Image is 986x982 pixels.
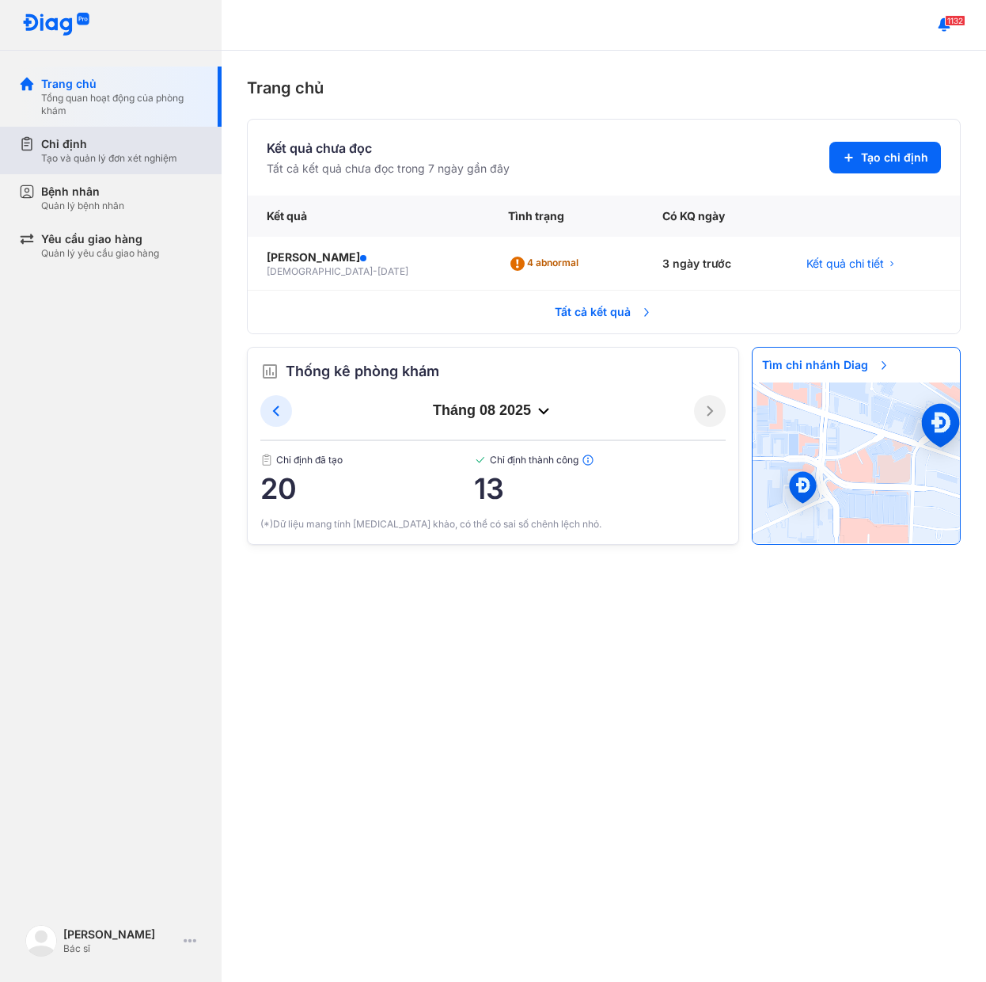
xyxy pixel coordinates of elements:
span: [DATE] [377,265,408,277]
div: Yêu cầu giao hàng [41,231,159,247]
span: Chỉ định thành công [474,454,726,466]
img: logo [22,13,90,37]
div: Trang chủ [247,76,961,100]
span: Tạo chỉ định [861,150,928,166]
span: Tất cả kết quả [545,295,662,329]
span: 20 [260,473,474,504]
div: Quản lý yêu cầu giao hàng [41,247,159,260]
button: Tạo chỉ định [829,142,941,173]
div: 3 ngày trước [643,237,787,291]
img: order.5a6da16c.svg [260,362,279,381]
div: tháng 08 2025 [292,402,694,421]
img: logo [25,925,57,957]
div: Có KQ ngày [643,196,787,237]
span: Chỉ định đã tạo [260,454,474,466]
div: [PERSON_NAME] [63,927,177,942]
span: Thống kê phòng khám [286,360,439,383]
span: Kết quả chi tiết [806,256,884,272]
div: Chỉ định [41,136,177,152]
div: [PERSON_NAME] [267,249,470,265]
div: Quản lý bệnh nhân [41,200,124,212]
div: Tất cả kết quả chưa đọc trong 7 ngày gần đây [267,161,510,177]
div: Bác sĩ [63,942,177,955]
span: - [373,265,377,277]
div: Tình trạng [489,196,643,237]
span: 1132 [945,15,965,26]
div: Bệnh nhân [41,184,124,200]
img: checked-green.01cc79e0.svg [474,454,487,466]
div: (*)Dữ liệu mang tính [MEDICAL_DATA] khảo, có thể có sai số chênh lệch nhỏ. [260,517,726,531]
img: document.50c4cfd0.svg [260,454,273,466]
div: Tổng quan hoạt động của phòng khám [41,92,203,117]
span: Tìm chi nhánh Diag [753,348,900,383]
div: Kết quả [248,196,489,237]
div: Trang chủ [41,76,203,92]
div: Kết quả chưa đọc [267,139,510,158]
span: 13 [474,473,726,504]
div: 4 abnormal [508,251,585,276]
span: [DEMOGRAPHIC_DATA] [267,265,373,277]
div: Tạo và quản lý đơn xét nghiệm [41,152,177,165]
img: info.7e716105.svg [582,454,594,466]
